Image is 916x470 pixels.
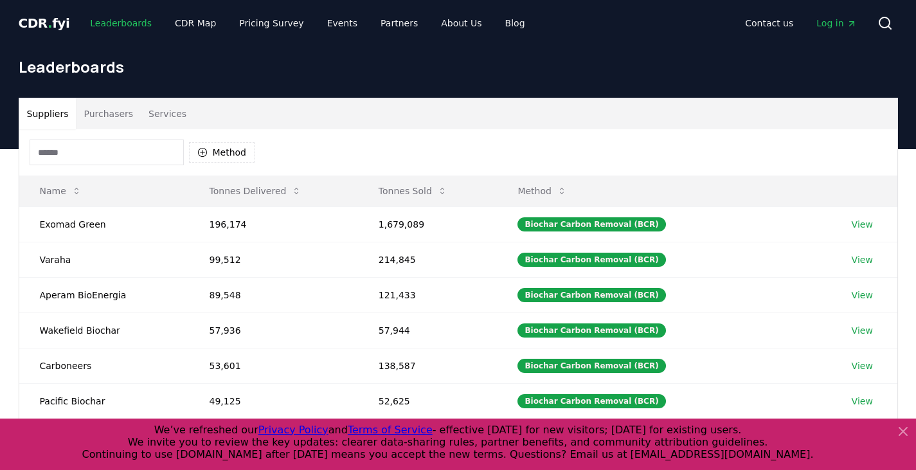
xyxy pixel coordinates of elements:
nav: Main [80,12,535,35]
a: Pricing Survey [229,12,314,35]
a: Events [317,12,368,35]
a: View [852,324,873,337]
nav: Main [735,12,867,35]
td: 99,512 [189,242,358,277]
span: Log in [816,17,856,30]
span: . [48,15,52,31]
a: View [852,289,873,302]
div: Biochar Carbon Removal (BCR) [517,217,665,231]
td: 1,679,089 [358,206,498,242]
a: Leaderboards [80,12,162,35]
td: 196,174 [189,206,358,242]
a: CDR.fyi [19,14,70,32]
td: 49,125 [189,383,358,419]
td: 52,625 [358,383,498,419]
button: Purchasers [76,98,141,129]
a: View [852,359,873,372]
a: View [852,395,873,408]
a: Contact us [735,12,804,35]
td: 138,587 [358,348,498,383]
td: Varaha [19,242,189,277]
a: About Us [431,12,492,35]
td: 214,845 [358,242,498,277]
td: Exomad Green [19,206,189,242]
button: Services [141,98,194,129]
td: Pacific Biochar [19,383,189,419]
td: 121,433 [358,277,498,312]
button: Suppliers [19,98,76,129]
button: Method [189,142,255,163]
button: Name [30,178,92,204]
div: Biochar Carbon Removal (BCR) [517,323,665,338]
div: Biochar Carbon Removal (BCR) [517,253,665,267]
td: 89,548 [189,277,358,312]
td: 57,936 [189,312,358,348]
a: Blog [495,12,535,35]
td: 57,944 [358,312,498,348]
div: Biochar Carbon Removal (BCR) [517,394,665,408]
a: View [852,218,873,231]
button: Tonnes Delivered [199,178,312,204]
h1: Leaderboards [19,57,898,77]
div: Biochar Carbon Removal (BCR) [517,288,665,302]
a: CDR Map [165,12,226,35]
a: Log in [806,12,867,35]
div: Biochar Carbon Removal (BCR) [517,359,665,373]
button: Tonnes Sold [368,178,458,204]
td: Wakefield Biochar [19,312,189,348]
span: CDR fyi [19,15,70,31]
td: 53,601 [189,348,358,383]
a: Partners [370,12,428,35]
td: Aperam BioEnergia [19,277,189,312]
td: Carboneers [19,348,189,383]
button: Method [507,178,577,204]
a: View [852,253,873,266]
